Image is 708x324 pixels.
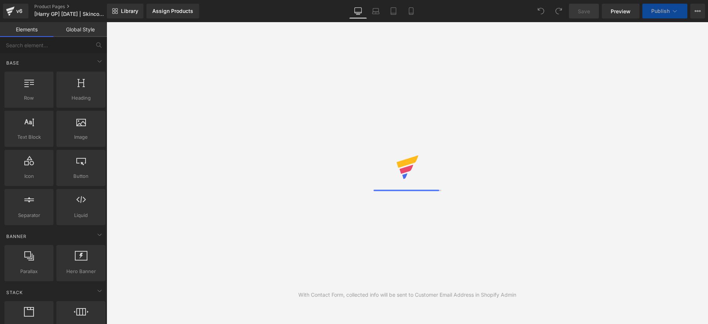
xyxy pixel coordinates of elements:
a: Mobile [402,4,420,18]
span: Save [578,7,590,15]
span: Stack [6,289,24,296]
span: Publish [651,8,670,14]
a: Product Pages [34,4,119,10]
a: Laptop [367,4,385,18]
span: Liquid [59,211,103,219]
span: Base [6,59,20,66]
button: Undo [534,4,548,18]
a: Preview [602,4,639,18]
span: Library [121,8,138,14]
span: Button [59,172,103,180]
span: Hero Banner [59,268,103,275]
span: Separator [7,211,51,219]
span: Banner [6,233,27,240]
span: [Harry GP] [DATE] | Skincondition | Scarcity [34,11,105,17]
a: Desktop [349,4,367,18]
div: With Contact Form, collected info will be sent to Customer Email Address in Shopify Admin [298,291,516,299]
div: Assign Products [152,8,193,14]
button: Redo [551,4,566,18]
span: Icon [7,172,51,180]
span: Text Block [7,133,51,141]
a: Tablet [385,4,402,18]
a: Global Style [53,22,107,37]
a: v6 [3,4,28,18]
button: More [690,4,705,18]
span: Heading [59,94,103,102]
div: v6 [15,6,24,16]
a: New Library [107,4,143,18]
span: Row [7,94,51,102]
span: Parallax [7,268,51,275]
button: Publish [642,4,687,18]
span: Preview [611,7,631,15]
span: Image [59,133,103,141]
